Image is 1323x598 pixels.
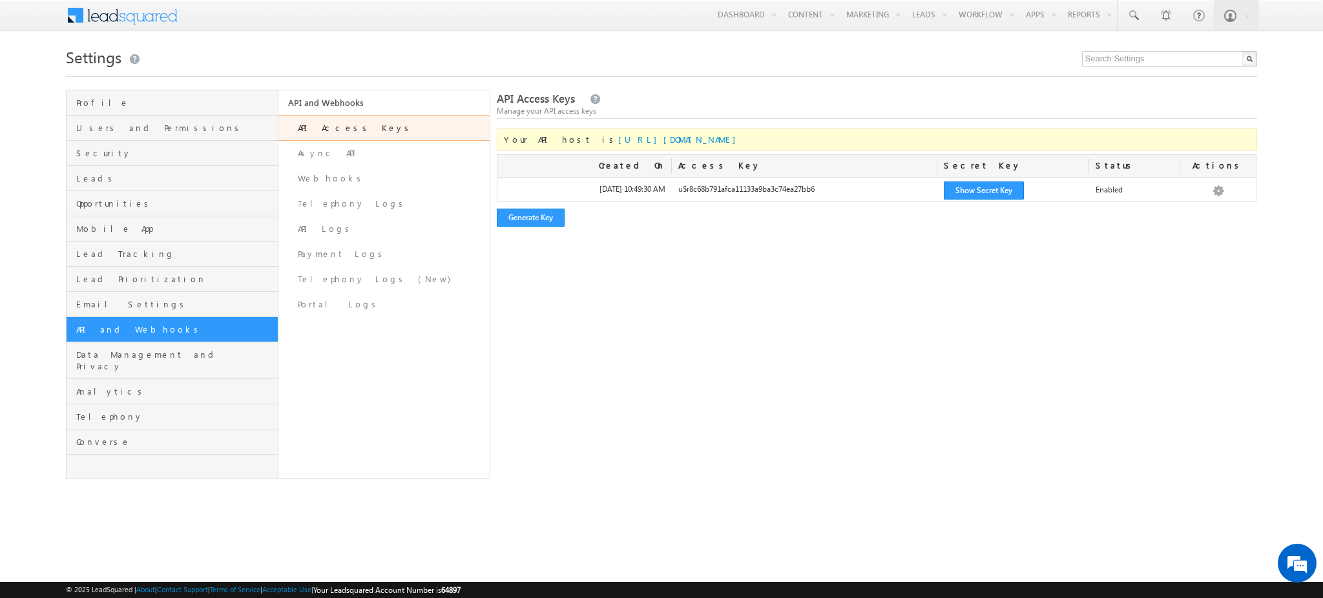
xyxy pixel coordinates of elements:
a: Terms of Service [210,585,260,593]
span: Data Management and Privacy [76,349,274,372]
a: Telephony Logs (New) [278,267,490,292]
button: Show Secret Key [944,181,1024,200]
div: [DATE] 10:49:30 AM [497,183,672,201]
a: Profile [67,90,277,116]
a: About [136,585,155,593]
a: [URL][DOMAIN_NAME] [618,134,742,145]
span: © 2025 LeadSquared | | | | | [66,584,461,596]
a: Security [67,141,277,166]
span: Lead Tracking [76,248,274,260]
span: Lead Prioritization [76,273,274,285]
div: Manage your API access keys [497,105,1257,117]
a: Telephony Logs [278,191,490,216]
span: Email Settings [76,298,274,310]
span: Converse [76,436,274,448]
div: u$r8c68b791afca11133a9ba3c74ea27bb6 [672,183,937,201]
a: Lead Tracking [67,242,277,267]
span: Settings [66,46,121,67]
span: Mobile App [76,223,274,234]
span: API and Webhooks [76,324,274,335]
a: Telephony [67,404,277,429]
a: Mobile App [67,216,277,242]
span: Your Leadsquared Account Number is [313,585,461,595]
div: Secret Key [937,155,1089,177]
a: Leads [67,166,277,191]
span: Profile [76,97,274,108]
span: Telephony [76,411,274,422]
div: Status [1089,155,1180,177]
span: Security [76,147,274,159]
a: Converse [67,429,277,455]
div: Created On [497,155,672,177]
a: Users and Permissions [67,116,277,141]
input: Search Settings [1082,51,1257,67]
div: Actions [1180,155,1256,177]
span: Leads [76,172,274,184]
span: Analytics [76,386,274,397]
a: Webhooks [278,166,490,191]
a: Payment Logs [278,242,490,267]
div: Access Key [672,155,937,177]
span: Opportunities [76,198,274,209]
a: Lead Prioritization [67,267,277,292]
a: API and Webhooks [278,90,490,115]
a: Email Settings [67,292,277,317]
span: Users and Permissions [76,122,274,134]
a: Analytics [67,379,277,404]
a: Acceptable Use [262,585,311,593]
a: Async API [278,141,490,166]
span: API Access Keys [497,91,575,106]
a: API Logs [278,216,490,242]
span: Your API host is [504,134,742,145]
a: Data Management and Privacy [67,342,277,379]
a: API Access Keys [278,115,490,141]
div: Enabled [1089,183,1180,201]
span: 64897 [441,585,461,595]
a: Portal Logs [278,292,490,317]
a: Contact Support [157,585,208,593]
a: API and Webhooks [67,317,277,342]
a: Opportunities [67,191,277,216]
button: Generate Key [497,209,565,227]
